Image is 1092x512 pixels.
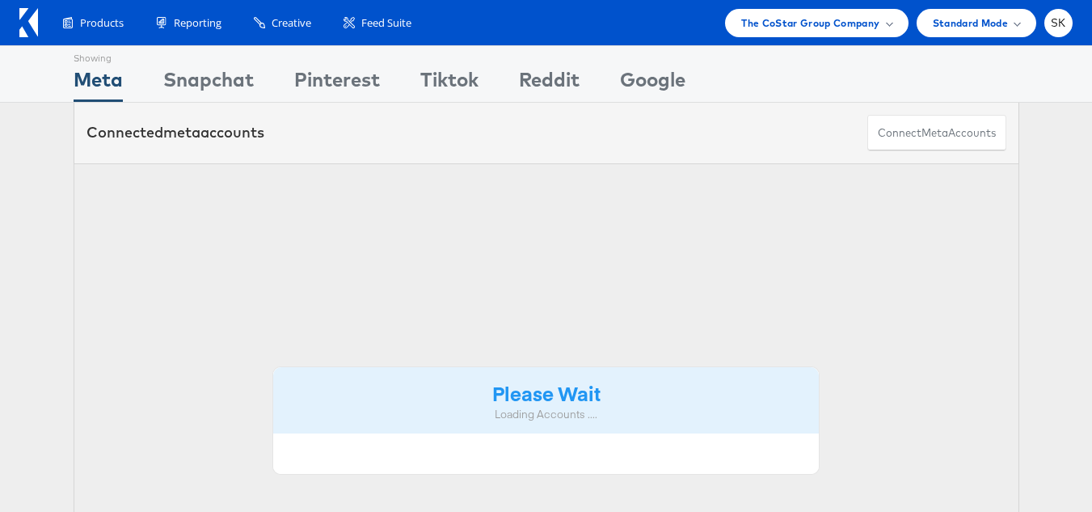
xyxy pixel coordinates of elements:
[361,15,411,31] span: Feed Suite
[86,122,264,143] div: Connected accounts
[294,66,380,102] div: Pinterest
[620,66,685,102] div: Google
[933,15,1008,32] span: Standard Mode
[867,115,1006,151] button: ConnectmetaAccounts
[174,15,221,31] span: Reporting
[921,125,948,141] span: meta
[420,66,479,102] div: Tiktok
[163,123,200,142] span: meta
[492,379,601,406] strong: Please Wait
[272,15,311,31] span: Creative
[285,407,807,422] div: Loading Accounts ....
[74,66,123,102] div: Meta
[519,66,580,102] div: Reddit
[1051,18,1066,28] span: SK
[741,15,879,32] span: The CoStar Group Company
[80,15,124,31] span: Products
[74,46,123,66] div: Showing
[163,66,254,102] div: Snapchat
